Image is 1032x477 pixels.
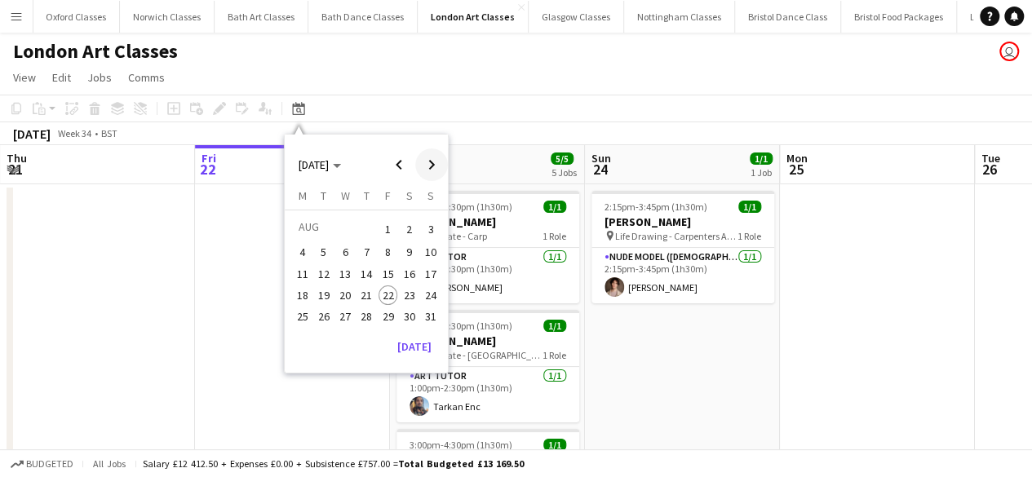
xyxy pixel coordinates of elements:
span: 1/1 [738,201,761,213]
span: 25 [293,307,312,326]
span: 26 [314,307,334,326]
span: 1/1 [750,152,773,165]
button: 20-08-2025 [334,285,356,306]
span: 15 [379,264,398,284]
span: 6 [335,243,355,263]
span: 1 [379,218,398,241]
div: 1 Job [751,166,772,179]
span: [DATE] [299,157,329,172]
button: 15-08-2025 [377,263,398,285]
span: Mon [786,151,808,166]
button: Glasgow Classes [529,1,624,33]
button: 05-08-2025 [313,241,334,263]
span: 17 [421,264,441,284]
span: 26 [979,160,1000,179]
button: 14-08-2025 [356,263,377,285]
button: 16-08-2025 [399,263,420,285]
button: Norwich Classes [120,1,215,33]
a: Comms [122,67,171,88]
button: Next month [415,148,448,181]
button: 04-08-2025 [291,241,312,263]
a: View [7,67,42,88]
span: M [298,188,306,203]
span: 19 [314,285,334,305]
span: S [406,188,413,203]
button: Choose month and year [292,150,348,179]
div: Salary £12 412.50 + Expenses £0.00 + Subsistence £757.00 = [143,457,524,470]
span: View [13,70,36,85]
span: Life Drawing - Carpenters Arms [615,230,737,242]
span: 1:00pm-2:30pm (1h30m) [410,201,512,213]
span: 3 [421,218,441,241]
span: 21 [357,285,376,305]
span: 28 [357,307,376,326]
button: 08-08-2025 [377,241,398,263]
button: 19-08-2025 [313,285,334,306]
button: 07-08-2025 [356,241,377,263]
span: 1 Role [737,230,761,242]
span: 22 [199,160,216,179]
button: 23-08-2025 [399,285,420,306]
button: 17-08-2025 [420,263,441,285]
span: 31 [421,307,441,326]
span: 13 [335,264,355,284]
button: 18-08-2025 [291,285,312,306]
span: 8 [379,243,398,263]
span: Sun [591,151,611,166]
button: 09-08-2025 [399,241,420,263]
span: 12 [314,264,334,284]
span: 27 [335,307,355,326]
button: 29-08-2025 [377,306,398,327]
button: 26-08-2025 [313,306,334,327]
td: AUG [291,216,377,241]
span: Total Budgeted £13 169.50 [398,457,524,470]
span: F [385,188,391,203]
span: 20 [335,285,355,305]
span: S [427,188,434,203]
button: 12-08-2025 [313,263,334,285]
button: 06-08-2025 [334,241,356,263]
span: Comms [128,70,165,85]
button: 28-08-2025 [356,306,377,327]
span: 23 [400,285,419,305]
span: Jobs [87,70,112,85]
button: Previous month [383,148,415,181]
div: 5 Jobs [551,166,577,179]
app-card-role: Art Tutor1/11:00pm-2:30pm (1h30m)Tarkan Enc [396,367,579,422]
span: 1/1 [543,439,566,451]
app-card-role: Nude Model ([DEMOGRAPHIC_DATA])1/12:15pm-3:45pm (1h30m)[PERSON_NAME] [591,248,774,303]
button: 22-08-2025 [377,285,398,306]
span: 21 [4,160,27,179]
button: 27-08-2025 [334,306,356,327]
a: Edit [46,67,78,88]
span: 30 [400,307,419,326]
button: London Art Classes [418,1,529,33]
div: 2:15pm-3:45pm (1h30m)1/1[PERSON_NAME] Life Drawing - Carpenters Arms1 RoleNude Model ([DEMOGRAPHI... [591,191,774,303]
span: 4 [293,243,312,263]
button: 13-08-2025 [334,263,356,285]
span: Week 34 [54,127,95,139]
button: Bristol Dance Class [735,1,841,33]
button: 30-08-2025 [399,306,420,327]
span: Thu [7,151,27,166]
h3: [PERSON_NAME] [591,214,774,229]
app-job-card: 1:00pm-2:30pm (1h30m)1/1[PERSON_NAME] Dickorate - Carp1 RoleArt Tutor1/11:00pm-2:30pm (1h30m)[PER... [396,191,579,303]
h1: London Art Classes [13,39,178,64]
span: 7 [357,243,376,263]
span: 1/1 [543,201,566,213]
span: Fri [202,151,216,166]
div: [DATE] [13,126,51,142]
button: 21-08-2025 [356,285,377,306]
span: 25 [784,160,808,179]
button: 02-08-2025 [399,216,420,241]
app-user-avatar: VOSH Limited [999,42,1019,61]
span: Dickorate - Carp [420,230,487,242]
button: Oxford Classes [33,1,120,33]
button: Bath Dance Classes [308,1,418,33]
button: 03-08-2025 [420,216,441,241]
span: T [364,188,370,203]
h3: [PERSON_NAME] [396,333,579,348]
span: Dickorate - [GEOGRAPHIC_DATA] [420,349,543,361]
span: 24 [421,285,441,305]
